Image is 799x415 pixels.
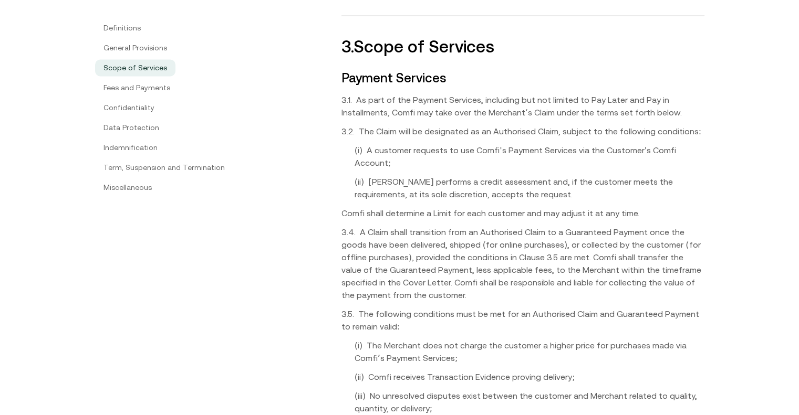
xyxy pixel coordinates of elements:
p: (i) A customer requests to use Comfi's Payment Services via the Customer's Comfi Account; [341,144,704,169]
a: Miscellaneous [95,179,160,196]
p: (iii) No unresolved disputes exist between the customer and Merchant related to quality, quantity... [341,389,704,414]
a: Term, Suspension and Termination [95,159,233,176]
h2: 3 . Scope of Services [341,37,704,57]
p: 3.1. As part of the Payment Services, including but not limited to Pay Later and Pay in Installme... [341,93,704,119]
p: Comfi shall determine a Limit for each customer and may adjust it at any time. [341,207,704,219]
p: 3.5. The following conditions must be met for an Authorised Claim and Guaranteed Payment to remai... [341,307,704,333]
p: 3.2. The Claim will be designated as an Authorised Claim, subject to the following conditions: [341,125,704,137]
a: Scope of Services [95,59,175,76]
p: (ii) Comfi receives Transaction Evidence proving delivery; [341,370,704,383]
p: (ii) [PERSON_NAME] performs a credit assessment and, if the customer meets the requirements, at i... [341,175,704,200]
a: Definitions [95,19,149,36]
p: (i) The Merchant does not charge the customer a higher price for purchases made via Comfiʼs Payme... [341,339,704,364]
p: 3.4. A Claim shall transition from an Authorised Claim to a Guaranteed Payment once the goods hav... [341,226,704,301]
a: Data Protection [95,119,168,136]
a: Indemnification [95,139,166,156]
a: Confidentiality [95,99,163,116]
h1: Payment Services [341,69,704,87]
a: General Provisions [95,39,175,56]
a: Fees and Payments [95,79,179,96]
